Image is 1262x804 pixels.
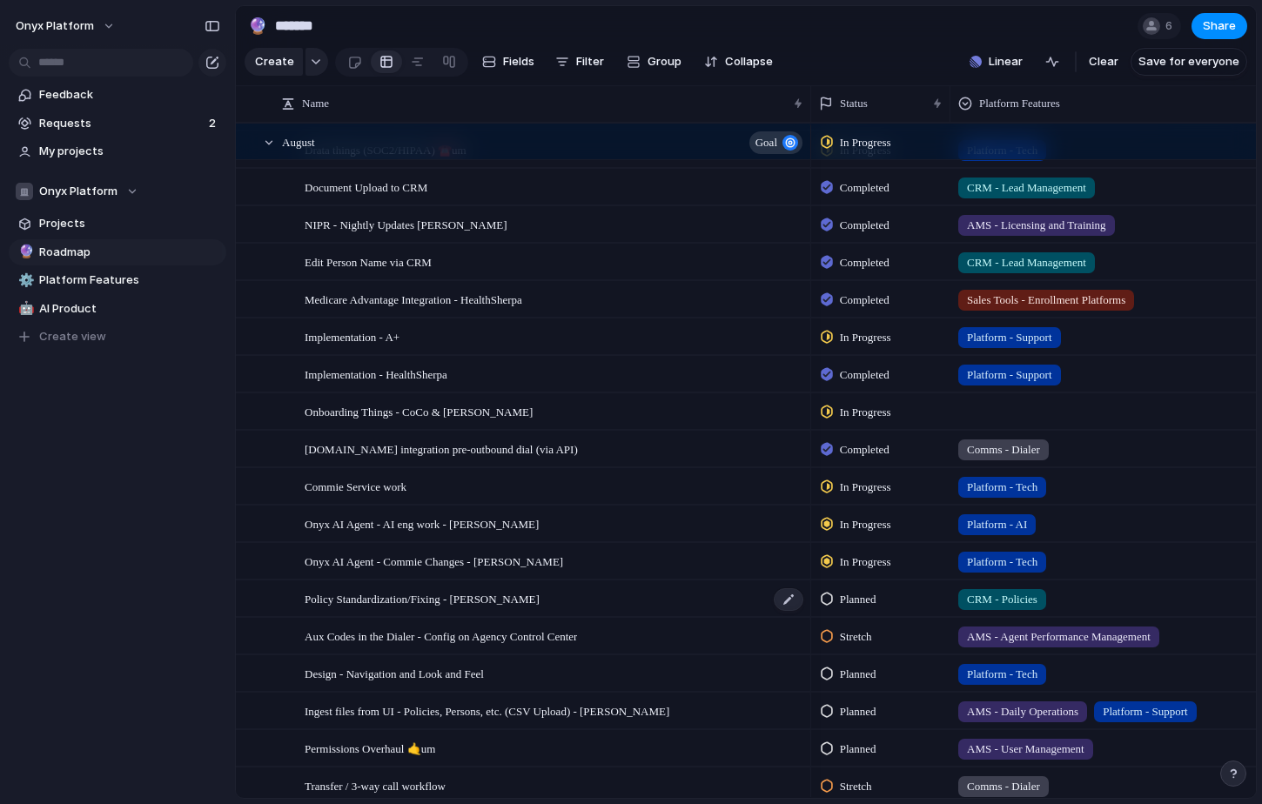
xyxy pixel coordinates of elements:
button: Create [245,48,303,76]
span: Planned [840,666,876,683]
span: Roadmap [39,244,220,261]
span: goal [755,131,777,155]
button: ⚙️ [16,271,33,289]
span: Name [302,95,329,112]
span: Transfer / 3-way call workflow [305,775,446,795]
span: Onyx AI Agent - Commie Changes - [PERSON_NAME] [305,551,563,571]
span: Completed [840,254,889,271]
div: ⚙️ [18,271,30,291]
span: Design - Navigation and Look and Feel [305,663,484,683]
span: [DOMAIN_NAME] integration pre-outbound dial (via API) [305,439,578,459]
span: Platform - Support [1103,703,1188,720]
span: Policy Standardization/Fixing - [PERSON_NAME] [305,588,540,608]
span: Platform Features [979,95,1060,112]
button: Clear [1082,48,1125,76]
span: Completed [840,179,889,197]
a: 🔮Roadmap [9,239,226,265]
span: Permissions Overhaul 🤙um [305,738,435,758]
a: Projects [9,211,226,237]
span: Stretch [840,778,872,795]
span: Feedback [39,86,220,104]
span: Platform - Support [967,366,1052,384]
span: Onyx AI Agent - AI eng work - [PERSON_NAME] [305,513,539,533]
span: 6 [1165,17,1178,35]
span: Platform - AI [967,516,1027,533]
span: AMS - Agent Performance Management [967,628,1151,646]
button: 🤖 [16,300,33,318]
button: 🔮 [244,12,272,40]
span: AMS - User Management [967,740,1084,758]
span: In Progress [840,553,891,571]
a: 🤖AI Product [9,296,226,322]
button: Fields [475,48,541,76]
span: In Progress [840,329,891,346]
span: Planned [840,591,876,608]
span: Collapse [725,53,773,70]
span: NIPR - Nightly Updates [PERSON_NAME] [305,214,507,234]
span: Create [255,53,294,70]
span: Clear [1089,53,1118,70]
span: Linear [989,53,1023,70]
button: Collapse [697,48,780,76]
span: Implementation - HealthSherpa [305,364,447,384]
button: Onyx Platform [9,178,226,204]
button: Create view [9,324,226,350]
span: Save for everyone [1138,53,1239,70]
span: Ingest files from UI - Policies, Persons, etc. (CSV Upload) - [PERSON_NAME] [305,700,669,720]
a: Feedback [9,82,226,108]
span: Filter [576,53,604,70]
span: Stretch [840,628,872,646]
span: In Progress [840,516,891,533]
button: Onyx Platform [8,12,124,40]
span: Group [648,53,681,70]
span: In Progress [840,134,891,151]
span: Implementation - A+ [305,326,399,346]
button: Linear [963,49,1030,75]
div: 🔮 [248,14,267,37]
span: AI Product [39,300,220,318]
div: 🤖 [18,298,30,318]
span: Share [1203,17,1236,35]
span: Create view [39,328,106,345]
span: Projects [39,215,220,232]
span: Fields [503,53,534,70]
span: August [282,131,315,151]
a: Requests2 [9,111,226,137]
span: Planned [840,740,876,758]
span: My projects [39,143,220,160]
a: My projects [9,138,226,164]
span: Status [840,95,868,112]
span: Completed [840,217,889,234]
span: Requests [39,115,204,132]
span: Aux Codes in the Dialer - Config on Agency Control Center [305,626,577,646]
span: AMS - Licensing and Training [967,217,1106,234]
span: Sales Tools - Enrollment Platforms [967,291,1125,309]
span: Platform Features [39,271,220,289]
span: In Progress [840,479,891,496]
span: Platform - Support [967,329,1052,346]
span: Planned [840,703,876,720]
span: Onyx Platform [16,17,94,35]
span: Completed [840,291,889,309]
button: Share [1192,13,1247,39]
span: Edit Person Name via CRM [305,251,432,271]
span: Onyx Platform [39,183,117,200]
span: Commie Service work [305,476,406,496]
span: Onboarding Things - CoCo & [PERSON_NAME] [305,401,533,421]
span: 2 [209,115,219,132]
span: In Progress [840,404,891,421]
span: CRM - Policies [967,591,1037,608]
a: ⚙️Platform Features [9,267,226,293]
button: goal [749,131,802,154]
div: 🔮 [18,242,30,262]
span: CRM - Lead Management [967,179,1086,197]
span: Comms - Dialer [967,441,1040,459]
span: Comms - Dialer [967,778,1040,795]
button: 🔮 [16,244,33,261]
span: Platform - Tech [967,666,1037,683]
span: Completed [840,366,889,384]
button: Save for everyone [1131,48,1247,76]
